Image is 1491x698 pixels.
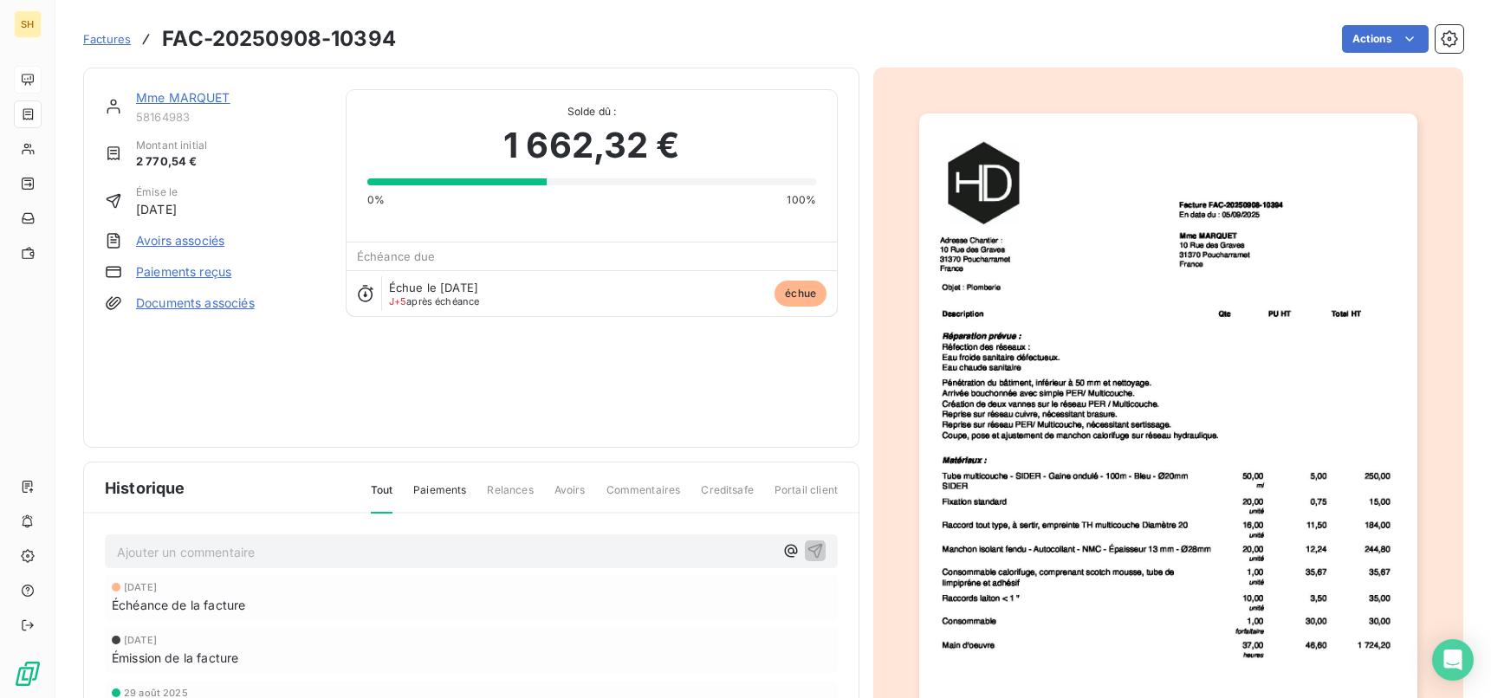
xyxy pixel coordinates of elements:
span: Creditsafe [701,482,754,512]
div: Open Intercom Messenger [1432,639,1474,681]
span: Solde dû : [367,104,816,120]
span: après échéance [389,296,480,307]
span: Paiements [413,482,466,512]
span: Portail client [775,482,838,512]
span: [DATE] [136,200,178,218]
span: Tout [371,482,393,514]
span: [DATE] [124,582,157,592]
span: Montant initial [136,138,207,153]
span: Émise le [136,184,178,200]
div: SH [14,10,42,38]
span: Échéance de la facture [112,596,245,614]
span: Avoirs [554,482,586,512]
span: Relances [487,482,533,512]
button: Actions [1342,25,1429,53]
span: 100% [787,192,816,208]
span: Factures [83,32,131,46]
span: Commentaires [606,482,681,512]
img: Logo LeanPay [14,660,42,688]
span: 2 770,54 € [136,153,207,171]
span: 0% [367,192,385,208]
a: Documents associés [136,294,255,312]
h3: FAC-20250908-10394 [162,23,396,55]
span: J+5 [389,295,406,307]
span: [DATE] [124,635,157,645]
span: Échue le [DATE] [389,281,478,294]
a: Factures [83,30,131,48]
span: Historique [105,476,185,500]
span: 1 662,32 € [503,120,680,171]
a: Mme MARQUET [136,90,230,105]
a: Avoirs associés [136,232,224,249]
span: Émission de la facture [112,649,238,667]
a: Paiements reçus [136,263,231,281]
span: Échéance due [357,249,436,263]
span: 58164983 [136,110,325,124]
span: 29 août 2025 [124,688,188,698]
span: échue [775,281,827,307]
